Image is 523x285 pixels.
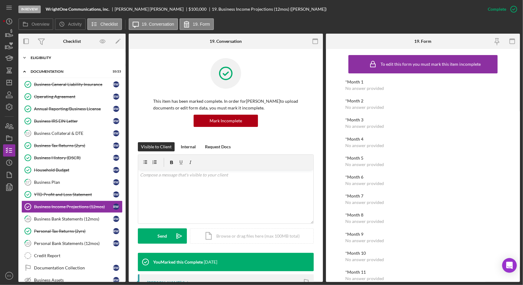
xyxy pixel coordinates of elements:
div: Business Bank Statements (12mos) [34,217,113,221]
a: YTD Profit and Loss StatementRW [21,188,123,201]
div: *Month 3 [345,117,501,122]
div: R W [113,204,119,210]
a: Business Tax Returns (2yrs)RW [21,139,123,152]
a: Operating AgreementRW [21,91,123,103]
div: To edit this form you must mark this item incomplete [381,62,481,67]
div: R W [113,142,119,149]
text: ES [7,274,11,278]
div: No answer provided [345,257,384,262]
div: Annual Reporting/Business License [34,106,113,111]
a: Credit Report [21,250,123,262]
div: R W [113,277,119,283]
label: Checklist [100,22,118,27]
div: Business General Liability Insurance [34,82,113,87]
div: You Marked this Complete [153,260,203,265]
div: R W [113,216,119,222]
p: This item has been marked complete. In order for [PERSON_NAME] to upload documents or edit form d... [153,98,298,112]
tspan: 20 [26,217,30,221]
div: R W [113,240,119,246]
a: 13Business Collateral & DTERW [21,127,123,139]
div: R W [113,155,119,161]
a: Business IRS EIN LetterRW [21,115,123,127]
div: No answer provided [345,219,384,224]
button: Checklist [87,18,122,30]
div: 19. Conversation [210,39,242,44]
div: No answer provided [345,86,384,91]
button: 19. Conversation [129,18,178,30]
div: Operating Agreement [34,94,113,99]
tspan: 13 [26,131,30,135]
div: *Month 9 [345,232,501,237]
button: Visible to Client [138,142,175,151]
a: 17Business PlanRW [21,176,123,188]
div: R W [113,118,119,124]
div: Household Budget [34,168,113,172]
div: Complete [488,3,506,15]
button: Send [138,228,187,244]
div: R W [113,130,119,136]
div: Business Collateral & DTE [34,131,113,136]
div: Credit Report [34,253,122,258]
div: No answer provided [345,143,384,148]
button: Overview [18,18,53,30]
a: Household BudgetRW [21,164,123,176]
div: R W [113,94,119,100]
button: ES [3,270,15,282]
div: No answer provided [345,105,384,110]
div: Personal Tax Returns (2yrs) [34,229,113,234]
button: Internal [178,142,199,151]
div: *Month 7 [345,194,501,198]
button: 19. Form [180,18,214,30]
b: WrightOne Communications, inc. [46,7,109,12]
div: Documentation Collection [34,265,113,270]
div: Business IRS EIN Letter [34,119,113,124]
div: Documentation [31,70,106,73]
a: Business General Liability InsuranceRW [21,78,123,91]
button: Activity [55,18,85,30]
div: *Month 10 [345,251,501,256]
div: *Month 4 [345,137,501,142]
div: *Month 2 [345,98,501,103]
div: Personal Bank Statements (12mos) [34,241,113,246]
div: No answer provided [345,124,384,129]
div: Business Assets [34,278,113,283]
div: Open Intercom Messenger [502,258,517,273]
a: Documentation CollectionRW [21,262,123,274]
button: Mark Incomplete [194,115,258,127]
div: 19. Form [414,39,431,44]
div: No answer provided [345,200,384,205]
a: 20Business Bank Statements (12mos)RW [21,213,123,225]
div: *Month 8 [345,213,501,217]
div: R W [113,167,119,173]
button: Complete [482,3,520,15]
a: Annual Reporting/Business LicenseRW [21,103,123,115]
tspan: 17 [26,180,30,184]
div: Checklist [63,39,81,44]
a: Business Income Projections (12mos)RW [21,201,123,213]
div: Eligibility [31,56,118,60]
div: 19. Business Income Projections (12mos) ([PERSON_NAME]) [212,7,327,12]
label: 19. Conversation [142,22,174,27]
div: *Month 1 [345,80,501,84]
div: No answer provided [345,181,384,186]
div: Internal [181,142,196,151]
div: R W [113,179,119,185]
div: 10 / 23 [110,70,121,73]
button: Request Docs [202,142,234,151]
div: No answer provided [345,276,384,281]
label: Activity [68,22,81,27]
a: Business History (DSCR)RW [21,152,123,164]
a: Personal Tax Returns (2yrs)RW [21,225,123,237]
div: [PERSON_NAME] [PERSON_NAME] [115,7,189,12]
div: R W [113,106,119,112]
div: R W [113,81,119,87]
div: No answer provided [345,238,384,243]
div: Business Income Projections (12mos) [34,204,113,209]
div: Business Plan [34,180,113,185]
div: Visible to Client [141,142,172,151]
div: YTD Profit and Loss Statement [34,192,113,197]
time: 2025-10-14 17:00 [204,260,217,265]
a: 22Personal Bank Statements (12mos)RW [21,237,123,250]
div: R W [113,265,119,271]
div: *Month 6 [345,175,501,180]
